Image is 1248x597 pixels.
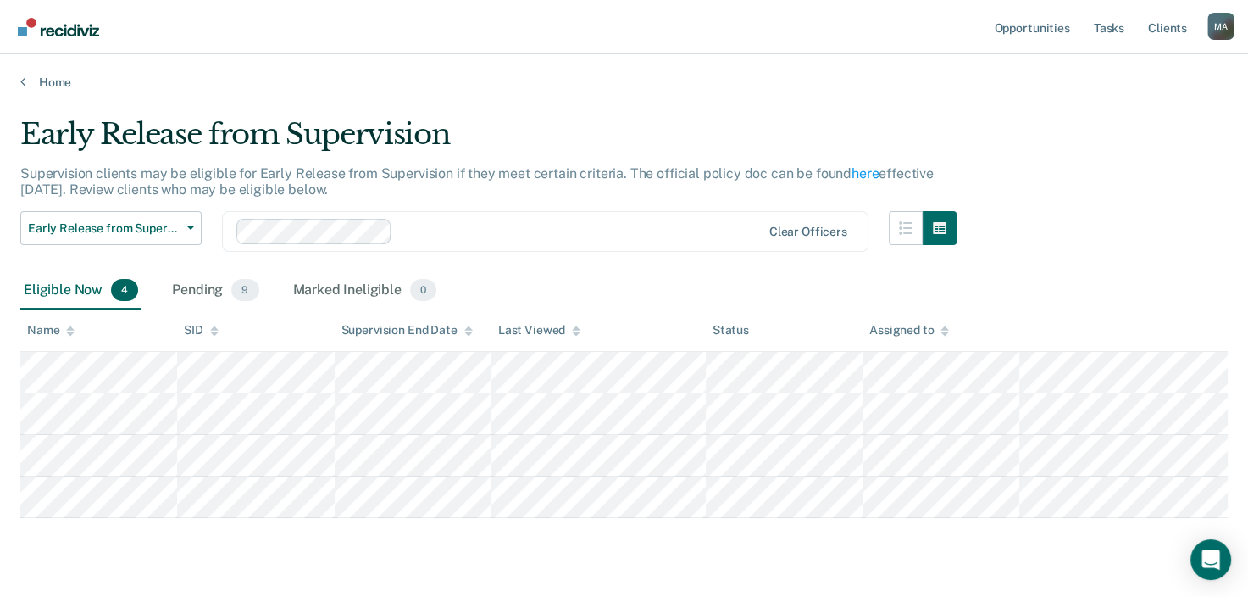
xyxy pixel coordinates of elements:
[769,225,847,239] div: Clear officers
[1190,539,1231,580] div: Open Intercom Messenger
[498,323,580,338] div: Last Viewed
[341,323,473,338] div: Supervision End Date
[169,272,262,310] div: Pending9
[18,18,99,36] img: Recidiviz
[1207,13,1234,40] div: M A
[20,165,934,198] p: Supervision clients may be eligible for Early Release from Supervision if they meet certain crite...
[28,221,180,236] span: Early Release from Supervision
[184,323,219,338] div: SID
[20,75,1228,90] a: Home
[1207,13,1234,40] button: Profile dropdown button
[290,272,441,310] div: Marked Ineligible0
[111,279,138,301] span: 4
[20,272,141,310] div: Eligible Now4
[410,279,436,301] span: 0
[713,323,749,338] div: Status
[231,279,258,301] span: 9
[851,165,879,181] a: here
[20,117,957,165] div: Early Release from Supervision
[20,211,202,245] button: Early Release from Supervision
[869,323,949,338] div: Assigned to
[27,323,75,338] div: Name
